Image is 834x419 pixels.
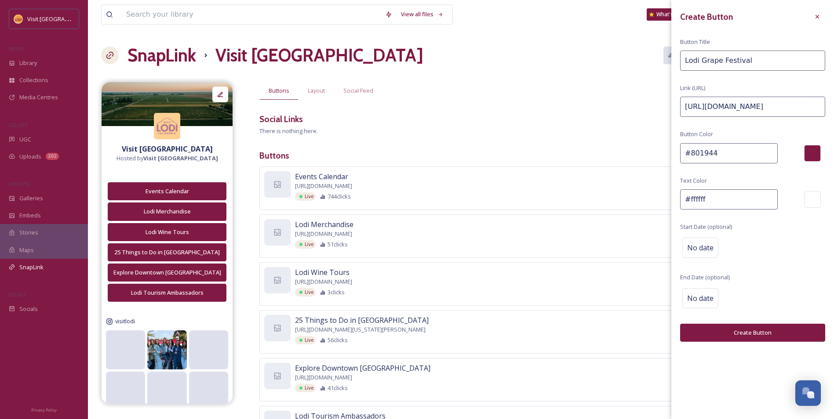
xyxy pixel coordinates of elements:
button: Analytics [663,47,706,64]
span: COLLECT [9,122,28,128]
div: Lodi Tourism Ambassadors [113,289,222,297]
img: 539566887_18517676338017286_7294887755362544099_n.jpg [147,330,186,369]
span: Stories [19,228,38,237]
span: Visit [GEOGRAPHIC_DATA] [27,14,95,23]
span: Uploads [19,152,41,161]
div: Live [295,288,316,296]
div: Lodi Merchandise [113,207,222,216]
div: Live [295,192,316,201]
button: Explore Downtown [GEOGRAPHIC_DATA] [108,264,226,282]
span: SnapLink [19,263,44,271]
button: Open Chat [795,380,821,406]
span: No date [687,242,714,253]
button: Lodi Wine Tours [108,223,226,241]
span: 25 Things to Do in [GEOGRAPHIC_DATA] [295,315,429,325]
span: SOCIALS [9,291,26,298]
div: Live [295,336,316,344]
span: Button Color [680,130,713,138]
span: [URL][DOMAIN_NAME] [295,182,352,190]
span: Galleries [19,194,43,202]
span: 3 clicks [328,288,345,296]
span: No date [687,293,714,303]
img: f3c95699-6446-452f-9a14-16c78ac2645e.jpg [102,82,233,126]
span: [URL][DOMAIN_NAME] [295,278,352,286]
span: Socials [19,305,38,313]
div: 25 Things to Do in [GEOGRAPHIC_DATA] [113,248,222,256]
span: Buttons [269,87,289,95]
input: Search your library [122,5,381,24]
span: Embeds [19,211,41,220]
span: [URL][DOMAIN_NAME] [295,230,352,238]
h3: Social Links [259,113,303,126]
button: Create Button [680,324,825,342]
span: Media Centres [19,93,58,101]
button: Lodi Tourism Ambassadors [108,284,226,302]
span: Library [19,59,37,67]
span: 51 clicks [328,240,348,249]
div: Live [295,240,316,249]
span: Privacy Policy [31,407,57,413]
span: Collections [19,76,48,84]
button: Lodi Merchandise [108,202,226,220]
span: visitlodi [115,317,135,325]
span: MEDIA [9,45,24,52]
a: What's New [647,8,691,21]
div: 202 [46,153,59,160]
span: 41 clicks [328,384,348,392]
input: My Link [680,51,825,71]
span: 744 clicks [328,192,351,201]
input: https://www.snapsea.io [680,97,825,117]
img: Square%20Social%20Visit%20Lodi.png [14,14,23,23]
a: View all files [397,6,448,23]
span: Text Color [680,177,707,185]
span: [URL][DOMAIN_NAME] [295,373,352,382]
div: Lodi Wine Tours [113,228,222,236]
span: Explore Downtown [GEOGRAPHIC_DATA] [295,363,430,373]
img: Square%20Social%20Visit%20Lodi.png [154,113,180,139]
span: Button Title [680,38,710,46]
span: WIDGETS [9,181,29,187]
a: Privacy Policy [31,404,57,415]
span: Layout [308,87,325,95]
span: Maps [19,246,34,254]
span: Link (URL) [680,84,705,92]
button: Events Calendar [108,182,226,200]
span: Lodi Wine Tours [295,267,350,278]
h1: Visit [GEOGRAPHIC_DATA] [215,42,423,69]
div: Live [295,384,316,392]
span: 56 clicks [328,336,348,344]
span: Events Calendar [295,171,348,182]
button: 25 Things to Do in [GEOGRAPHIC_DATA] [108,243,226,261]
div: Events Calendar [113,187,222,195]
span: [URL][DOMAIN_NAME][US_STATE][PERSON_NAME] [295,325,426,334]
a: SnapLink [127,42,196,69]
span: Hosted by [117,154,218,163]
div: Explore Downtown [GEOGRAPHIC_DATA] [113,268,222,277]
span: Lodi Merchandise [295,219,353,230]
span: There is nothing here. [259,127,318,135]
strong: Visit [GEOGRAPHIC_DATA] [122,144,213,154]
span: Social Feed [343,87,373,95]
h3: Buttons [259,149,821,162]
h3: Create Button [680,11,733,23]
span: UGC [19,135,31,144]
span: End Date (optional) [680,273,730,282]
span: Start Date (optional) [680,223,732,231]
strong: Visit [GEOGRAPHIC_DATA] [143,154,218,162]
a: Analytics [663,47,710,64]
